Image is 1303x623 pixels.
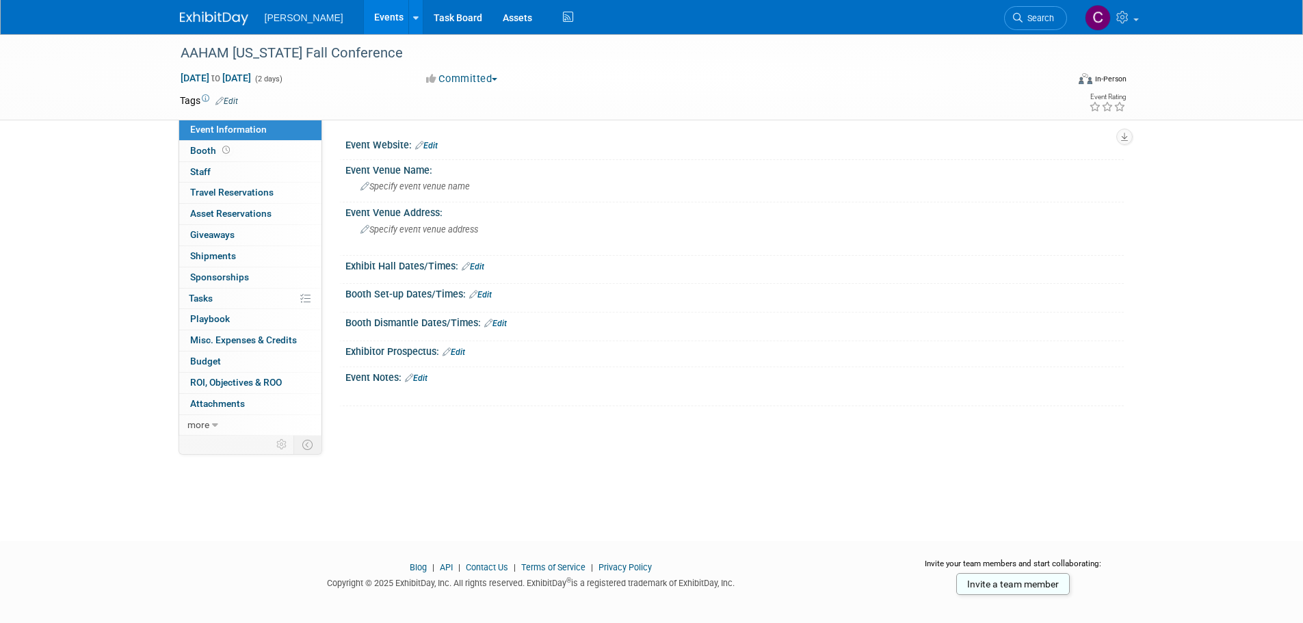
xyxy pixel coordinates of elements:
[510,562,519,572] span: |
[360,224,478,235] span: Specify event venue address
[345,160,1124,177] div: Event Venue Name:
[179,162,321,183] a: Staff
[190,398,245,409] span: Attachments
[1004,6,1067,30] a: Search
[190,208,272,219] span: Asset Reservations
[345,367,1124,385] div: Event Notes:
[440,562,453,572] a: API
[484,319,507,328] a: Edit
[345,256,1124,274] div: Exhibit Hall Dates/Times:
[443,347,465,357] a: Edit
[1089,94,1126,101] div: Event Rating
[215,96,238,106] a: Edit
[180,574,883,589] div: Copyright © 2025 ExhibitDay, Inc. All rights reserved. ExhibitDay is a registered trademark of Ex...
[179,141,321,161] a: Booth
[190,124,267,135] span: Event Information
[462,262,484,271] a: Edit
[360,181,470,191] span: Specify event venue name
[1094,74,1127,84] div: In-Person
[455,562,464,572] span: |
[190,145,233,156] span: Booth
[415,141,438,150] a: Edit
[588,562,596,572] span: |
[1079,73,1092,84] img: Format-Inperson.png
[345,341,1124,359] div: Exhibitor Prospectus:
[179,373,321,393] a: ROI, Objectives & ROO
[179,204,321,224] a: Asset Reservations
[429,562,438,572] span: |
[190,334,297,345] span: Misc. Expenses & Credits
[293,436,321,453] td: Toggle Event Tabs
[179,309,321,330] a: Playbook
[521,562,585,572] a: Terms of Service
[179,289,321,309] a: Tasks
[598,562,652,572] a: Privacy Policy
[190,377,282,388] span: ROI, Objectives & ROO
[189,293,213,304] span: Tasks
[190,166,211,177] span: Staff
[265,12,343,23] span: [PERSON_NAME]
[566,576,571,584] sup: ®
[180,12,248,25] img: ExhibitDay
[190,229,235,240] span: Giveaways
[190,271,249,282] span: Sponsorships
[179,120,321,140] a: Event Information
[209,72,222,83] span: to
[903,558,1124,579] div: Invite your team members and start collaborating:
[1085,5,1111,31] img: Chris Cobb
[270,436,294,453] td: Personalize Event Tab Strip
[190,313,230,324] span: Playbook
[345,284,1124,302] div: Booth Set-up Dates/Times:
[956,573,1070,595] a: Invite a team member
[345,135,1124,153] div: Event Website:
[469,290,492,300] a: Edit
[345,202,1124,220] div: Event Venue Address:
[179,415,321,436] a: more
[179,225,321,246] a: Giveaways
[190,187,274,198] span: Travel Reservations
[180,94,238,107] td: Tags
[220,145,233,155] span: Booth not reserved yet
[421,72,503,86] button: Committed
[986,71,1127,92] div: Event Format
[179,267,321,288] a: Sponsorships
[190,250,236,261] span: Shipments
[345,313,1124,330] div: Booth Dismantle Dates/Times:
[179,352,321,372] a: Budget
[190,356,221,367] span: Budget
[176,41,1047,66] div: AAHAM [US_STATE] Fall Conference
[466,562,508,572] a: Contact Us
[405,373,427,383] a: Edit
[180,72,252,84] span: [DATE] [DATE]
[410,562,427,572] a: Blog
[254,75,282,83] span: (2 days)
[1023,13,1054,23] span: Search
[179,183,321,203] a: Travel Reservations
[179,394,321,414] a: Attachments
[187,419,209,430] span: more
[179,246,321,267] a: Shipments
[179,330,321,351] a: Misc. Expenses & Credits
